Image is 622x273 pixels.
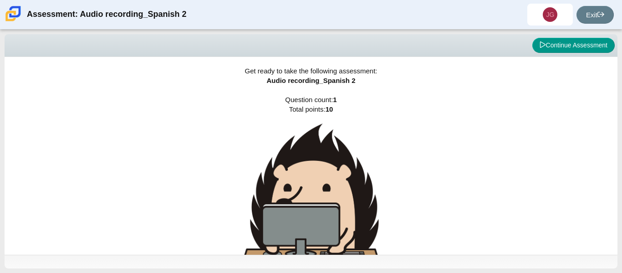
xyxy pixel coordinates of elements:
[4,17,23,25] a: Carmen School of Science & Technology
[333,96,336,103] b: 1
[266,77,355,84] span: Audio recording_Spanish 2
[4,4,23,23] img: Carmen School of Science & Technology
[576,6,614,24] a: Exit
[532,38,615,53] button: Continue Assessment
[27,4,186,26] div: Assessment: Audio recording_Spanish 2
[546,11,555,18] span: JG
[326,105,333,113] b: 10
[245,67,377,75] span: Get ready to take the following assessment:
